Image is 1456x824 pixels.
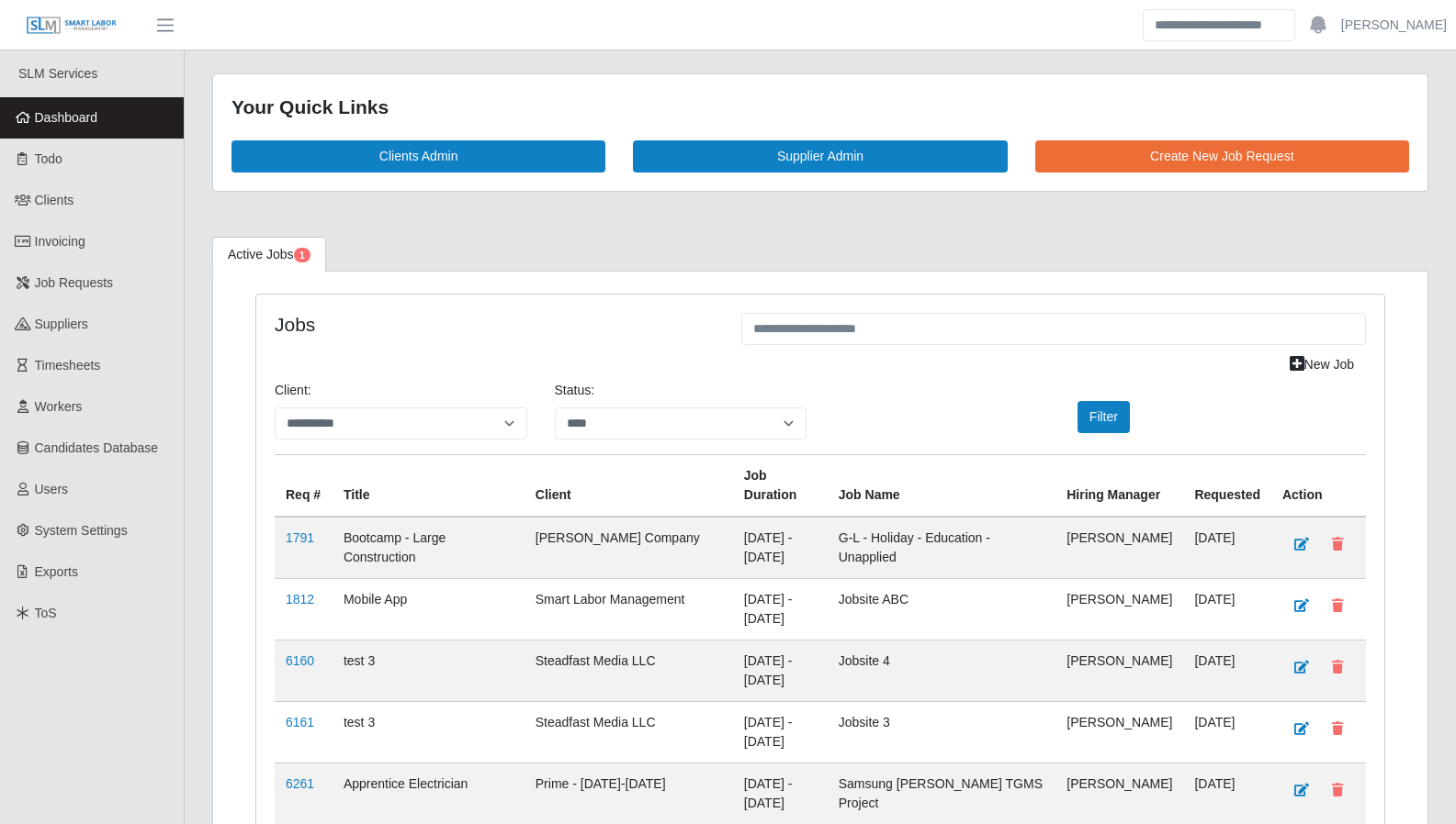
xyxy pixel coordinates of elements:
[333,640,525,701] td: test 3
[1271,454,1366,517] th: Action
[1278,349,1366,381] a: New Job
[1183,701,1271,763] td: [DATE]
[35,317,88,331] span: Suppliers
[1183,640,1271,701] td: [DATE]
[275,313,714,336] h4: Jobs
[828,578,1056,640] td: Jobsite ABC
[35,193,74,207] span: Clients
[1055,517,1183,579] td: [PERSON_NAME]
[35,523,128,538] span: System Settings
[1078,401,1130,433] button: Filter
[231,140,605,173] a: Clients Admin
[1055,763,1183,824] td: [PERSON_NAME]
[333,763,525,824] td: Apprentice Electrician
[35,440,159,455] span: Candidates Database
[286,592,314,607] a: 1812
[1341,16,1447,35] a: [PERSON_NAME]
[286,715,314,729] a: 6161
[1035,140,1409,173] a: Create New Job Request
[733,517,828,579] td: [DATE] - [DATE]
[333,454,525,517] th: Title
[1183,454,1271,517] th: Requested
[733,578,828,640] td: [DATE] - [DATE]
[1055,454,1183,517] th: Hiring Manager
[828,701,1056,763] td: Jobsite 3
[26,16,118,36] img: SLM Logo
[35,399,83,414] span: Workers
[286,776,314,791] a: 6261
[733,763,828,824] td: [DATE] - [DATE]
[1183,578,1271,640] td: [DATE]
[733,640,828,701] td: [DATE] - [DATE]
[35,358,101,373] span: Timesheets
[18,66,97,81] span: SLM Services
[275,381,311,400] label: Client:
[1183,517,1271,579] td: [DATE]
[275,454,333,517] th: Req #
[35,151,62,166] span: Todo
[828,517,1056,579] td: G-L - Holiday - Education - Unapplied
[1055,640,1183,701] td: [PERSON_NAME]
[294,248,310,262] span: Pending Jobs
[35,110,98,125] span: Dashboard
[733,454,828,517] th: Job Duration
[1183,763,1271,824] td: [DATE]
[525,517,733,579] td: [PERSON_NAME] Company
[212,237,326,273] a: Active Jobs
[828,640,1056,701] td: Jobsite 4
[333,701,525,763] td: test 3
[525,454,733,517] th: Client
[525,640,733,701] td: Steadfast Media LLC
[1143,9,1295,41] input: Search
[333,578,525,640] td: Mobile App
[286,530,314,545] a: 1791
[35,564,78,579] span: Exports
[633,140,1007,173] a: Supplier Admin
[231,93,1409,122] div: Your Quick Links
[333,517,525,579] td: Bootcamp - Large Construction
[1055,578,1183,640] td: [PERSON_NAME]
[35,275,114,290] span: Job Requests
[35,482,69,496] span: Users
[525,763,733,824] td: Prime - [DATE]-[DATE]
[555,381,595,400] label: Status:
[525,701,733,763] td: Steadfast Media LLC
[828,454,1056,517] th: Job Name
[525,578,733,640] td: Smart Labor Management
[35,234,85,249] span: Invoicing
[733,701,828,763] td: [DATE] - [DATE]
[828,763,1056,824] td: Samsung [PERSON_NAME] TGMS Project
[35,606,57,620] span: ToS
[286,653,314,668] a: 6160
[1055,701,1183,763] td: [PERSON_NAME]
